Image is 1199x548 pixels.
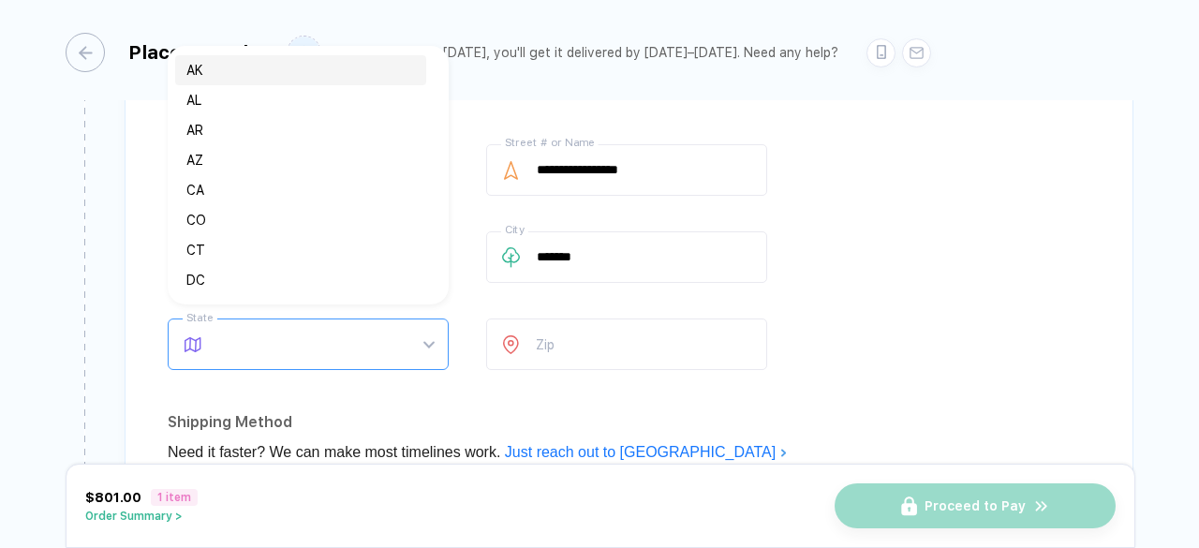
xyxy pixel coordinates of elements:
div: AZ [186,150,415,170]
button: Order Summary > [85,510,198,523]
div: CT [186,240,415,260]
div: Hey! If you order [DATE], you'll get it delivered by [DATE]–[DATE]. Need any help? [335,45,838,61]
div: AR [175,115,426,145]
div: CT [175,235,426,265]
div: Shipping Method [168,407,1090,437]
div: CA [186,180,415,200]
div: DC [186,270,415,290]
div: AR [186,120,415,141]
div: CO [175,205,426,235]
span: 1 item [151,489,198,506]
img: user profile [288,37,320,69]
div: AK [175,55,426,85]
div: AK [186,60,415,81]
div: AL [186,90,415,111]
div: AL [175,85,426,115]
div: CA [175,175,426,205]
div: Need it faster? We can make most timelines work. [168,437,1090,467]
div: DC [175,265,426,295]
div: CO [186,210,415,230]
span: $801.00 [85,490,141,505]
div: Place an Order [128,41,268,64]
div: AZ [175,145,426,175]
a: Just reach out to [GEOGRAPHIC_DATA] [505,444,788,460]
